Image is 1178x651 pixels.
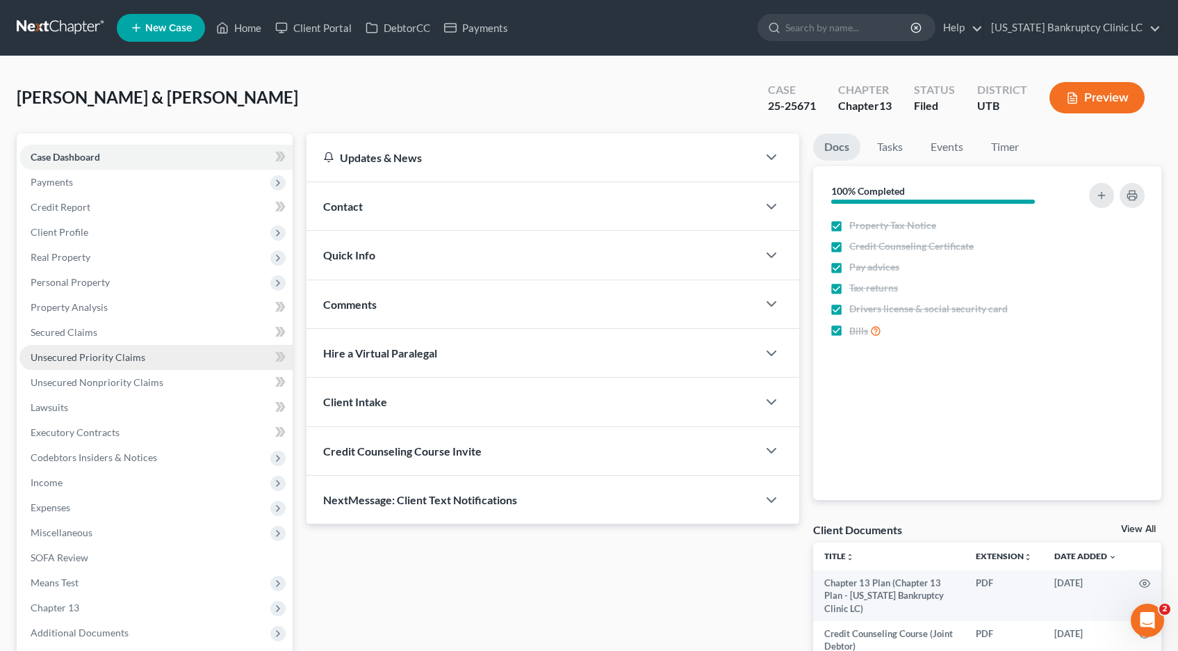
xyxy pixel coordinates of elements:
span: Secured Claims [31,326,97,338]
div: UTB [977,98,1027,114]
div: 25-25671 [768,98,816,114]
a: Tasks [866,134,914,161]
a: Payments [437,15,515,40]
a: Client Portal [268,15,359,40]
span: Real Property [31,251,90,263]
span: Means Test [31,577,79,588]
div: Client Documents [813,522,902,537]
div: District [977,82,1027,98]
a: Unsecured Nonpriority Claims [19,370,293,395]
span: Contact [323,200,363,213]
input: Search by name... [785,15,913,40]
i: unfold_more [1024,553,1032,561]
span: Tax returns [849,281,898,295]
span: Income [31,476,63,488]
span: Credit Counseling Course Invite [323,444,482,458]
span: Case Dashboard [31,151,100,163]
a: Date Added expand_more [1054,551,1117,561]
iframe: Intercom live chat [1131,604,1164,637]
span: Codebtors Insiders & Notices [31,451,157,463]
span: Personal Property [31,276,110,288]
td: Chapter 13 Plan (Chapter 13 Plan - [US_STATE] Bankruptcy Clinic LC) [813,570,965,621]
span: Credit Counseling Certificate [849,239,974,253]
a: Docs [813,134,860,161]
div: Chapter [838,98,892,114]
span: New Case [145,23,192,33]
a: DebtorCC [359,15,437,40]
div: Chapter [838,82,892,98]
span: Credit Report [31,201,90,213]
a: Home [209,15,268,40]
span: Client Intake [323,395,387,408]
span: [PERSON_NAME] & [PERSON_NAME] [17,87,298,107]
span: Property Analysis [31,301,108,313]
span: Property Tax Notice [849,218,936,232]
span: Unsecured Nonpriority Claims [31,376,163,388]
td: [DATE] [1043,570,1128,621]
span: Pay advices [849,260,899,274]
span: Additional Documents [31,627,129,638]
span: 13 [879,99,892,112]
a: View All [1121,524,1156,534]
i: unfold_more [846,553,854,561]
span: Executory Contracts [31,426,120,438]
span: Miscellaneous [31,527,92,538]
a: Help [936,15,983,40]
span: Bills [849,324,868,338]
a: Events [919,134,974,161]
span: SOFA Review [31,552,88,563]
a: Timer [980,134,1030,161]
span: Hire a Virtual Paralegal [323,346,437,360]
span: Drivers license & social security card [849,302,1008,316]
span: Comments [323,298,377,311]
span: NextMessage: Client Text Notifications [323,493,517,506]
a: Unsecured Priority Claims [19,345,293,370]
a: Lawsuits [19,395,293,420]
span: Lawsuits [31,401,68,413]
div: Case [768,82,816,98]
span: Payments [31,176,73,188]
span: 2 [1159,604,1170,615]
div: Status [914,82,955,98]
i: expand_more [1109,553,1117,561]
span: Quick Info [323,248,375,262]
div: Filed [914,98,955,114]
a: Credit Report [19,195,293,220]
a: SOFA Review [19,545,293,570]
a: Property Analysis [19,295,293,320]
a: Executory Contracts [19,420,293,445]
button: Preview [1049,82,1145,113]
a: Case Dashboard [19,145,293,170]
a: [US_STATE] Bankruptcy Clinic LC [984,15,1161,40]
div: Updates & News [323,150,741,165]
a: Extensionunfold_more [976,551,1032,561]
span: Chapter 13 [31,602,79,613]
span: Expenses [31,501,70,513]
a: Secured Claims [19,320,293,345]
span: Client Profile [31,226,88,238]
a: Titleunfold_more [824,551,854,561]
td: PDF [965,570,1043,621]
span: Unsecured Priority Claims [31,351,145,363]
strong: 100% Completed [831,185,905,197]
